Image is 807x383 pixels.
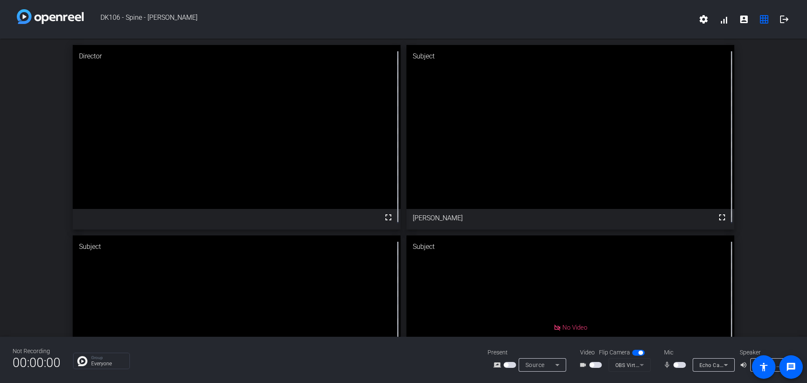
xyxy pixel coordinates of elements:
[779,14,789,24] mat-icon: logout
[759,14,769,24] mat-icon: grid_on
[73,45,401,68] div: Director
[562,324,587,331] span: No Video
[580,348,595,357] span: Video
[383,212,393,222] mat-icon: fullscreen
[13,347,61,356] div: Not Recording
[663,360,673,370] mat-icon: mic_none
[77,356,87,366] img: Chat Icon
[525,362,545,368] span: Source
[759,362,769,372] mat-icon: accessibility
[739,14,749,24] mat-icon: account_box
[740,348,790,357] div: Speaker
[84,9,694,29] span: DK106 - Spine - [PERSON_NAME]
[740,360,750,370] mat-icon: volume_up
[786,362,796,372] mat-icon: message
[493,360,504,370] mat-icon: screen_share_outline
[579,360,589,370] mat-icon: videocam_outline
[599,348,630,357] span: Flip Camera
[699,14,709,24] mat-icon: settings
[714,9,734,29] button: signal_cellular_alt
[91,356,125,360] p: Group
[406,45,734,68] div: Subject
[406,235,734,258] div: Subject
[717,212,727,222] mat-icon: fullscreen
[17,9,84,24] img: white-gradient.svg
[91,361,125,366] p: Everyone
[656,348,740,357] div: Mic
[73,235,401,258] div: Subject
[488,348,572,357] div: Present
[13,352,61,373] span: 00:00:00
